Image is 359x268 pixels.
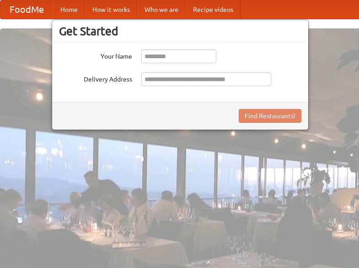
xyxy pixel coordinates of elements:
[59,49,132,61] label: Your Name
[59,72,132,84] label: Delivery Address
[85,0,137,19] a: How it works
[53,0,85,19] a: Home
[239,109,301,123] button: Find Restaurants!
[137,0,186,19] a: Who we are
[186,0,241,19] a: Recipe videos
[0,0,53,19] a: FoodMe
[59,24,301,38] h3: Get Started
